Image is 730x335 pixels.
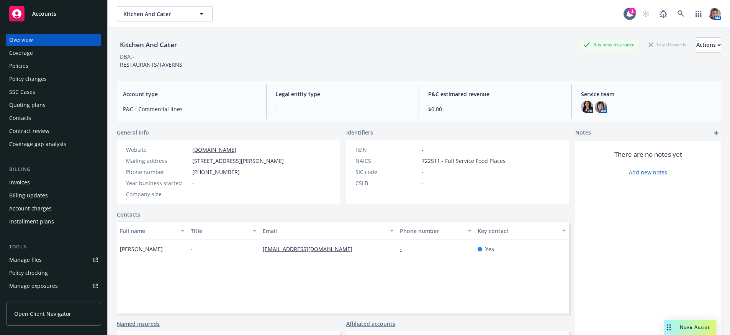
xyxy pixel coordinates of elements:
[579,40,638,49] div: Business Insurance
[6,60,101,72] a: Policies
[117,320,160,328] a: Named insureds
[9,86,35,98] div: SSC Cases
[123,10,190,18] span: Kitchen And Cater
[9,202,52,215] div: Account charges
[9,267,48,279] div: Policy checking
[6,293,101,305] a: Manage certificates
[6,138,101,150] a: Coverage gap analysis
[6,267,101,279] a: Policy checking
[9,293,59,305] div: Manage certificates
[355,168,419,176] div: SIC code
[6,3,101,25] a: Accounts
[575,128,591,138] span: Notes
[6,280,101,292] a: Manage exposures
[9,60,28,72] div: Policies
[120,53,134,61] div: DBA: -
[422,157,506,165] span: 722511 - Full Service Food Places
[680,324,710,330] span: Nova Assist
[192,157,284,165] span: [STREET_ADDRESS][PERSON_NAME]
[422,168,424,176] span: -
[400,227,463,235] div: Phone number
[6,166,101,173] div: Billing
[6,189,101,202] a: Billing updates
[120,227,176,235] div: Full name
[117,222,188,240] button: Full name
[126,179,189,187] div: Year business started
[629,168,667,176] a: Add new notes
[126,190,189,198] div: Company size
[475,222,569,240] button: Key contact
[123,90,257,98] span: Account type
[696,37,721,53] button: Actions
[9,138,66,150] div: Coverage gap analysis
[6,86,101,98] a: SSC Cases
[346,128,373,136] span: Identifiers
[126,168,189,176] div: Phone number
[664,320,674,335] div: Drag to move
[346,320,395,328] a: Affiliated accounts
[397,222,475,240] button: Phone number
[355,157,419,165] div: NAICS
[191,245,193,253] span: -
[123,105,257,113] span: P&C - Commercial lines
[117,40,180,50] div: Kitchen And Cater
[117,210,140,218] a: Contacts
[188,222,260,240] button: Title
[581,101,593,113] img: photo
[276,90,410,98] span: Legal entity type
[192,179,194,187] span: -
[614,150,682,159] span: There are no notes yet
[6,47,101,59] a: Coverage
[6,99,101,111] a: Quoting plans
[6,34,101,46] a: Overview
[260,222,397,240] button: Email
[126,157,189,165] div: Mailing address
[192,168,240,176] span: [PHONE_NUMBER]
[120,245,163,253] span: [PERSON_NAME]
[428,90,562,98] span: P&C estimated revenue
[9,215,54,228] div: Installment plans
[9,254,42,266] div: Manage files
[712,128,721,138] a: add
[9,34,33,46] div: Overview
[6,125,101,137] a: Contract review
[6,176,101,189] a: Invoices
[595,101,607,113] img: photo
[400,245,408,253] a: -
[6,215,101,228] a: Installment plans
[422,146,424,154] span: -
[263,227,385,235] div: Email
[117,6,213,21] button: Kitchen And Cater
[117,128,149,136] span: General info
[14,310,71,318] span: Open Client Navigator
[6,202,101,215] a: Account charges
[673,6,689,21] a: Search
[6,243,101,251] div: Tools
[581,90,715,98] span: Service team
[428,105,562,113] span: $0.00
[638,6,653,21] a: Start snowing
[485,245,494,253] span: Yes
[9,112,31,124] div: Contacts
[263,245,358,253] a: [EMAIL_ADDRESS][DOMAIN_NAME]
[422,179,424,187] span: -
[664,320,716,335] button: Nova Assist
[696,38,721,52] div: Actions
[6,112,101,124] a: Contacts
[9,280,58,292] div: Manage exposures
[9,73,47,85] div: Policy changes
[126,146,189,154] div: Website
[656,6,671,21] a: Report a Bug
[9,189,48,202] div: Billing updates
[629,8,636,15] div: 1
[9,176,30,189] div: Invoices
[192,146,236,153] a: [DOMAIN_NAME]
[276,105,410,113] span: -
[9,99,46,111] div: Quoting plans
[9,125,49,137] div: Contract review
[691,6,706,21] a: Switch app
[9,47,33,59] div: Coverage
[355,146,419,154] div: FEIN
[192,190,194,198] span: -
